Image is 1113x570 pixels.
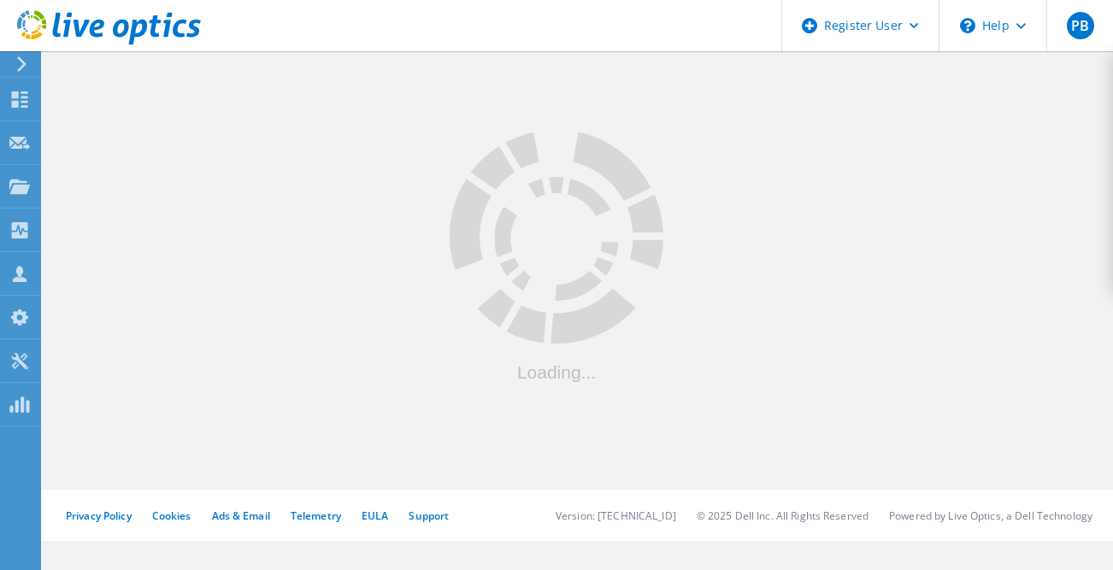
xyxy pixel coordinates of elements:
[362,508,388,523] a: EULA
[450,363,663,381] div: Loading...
[212,508,270,523] a: Ads & Email
[1071,19,1089,32] span: PB
[152,508,191,523] a: Cookies
[409,508,449,523] a: Support
[889,508,1092,523] li: Powered by Live Optics, a Dell Technology
[17,36,201,48] a: Live Optics Dashboard
[960,18,975,33] svg: \n
[291,508,341,523] a: Telemetry
[556,508,676,523] li: Version: [TECHNICAL_ID]
[66,508,132,523] a: Privacy Policy
[697,508,869,523] li: © 2025 Dell Inc. All Rights Reserved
